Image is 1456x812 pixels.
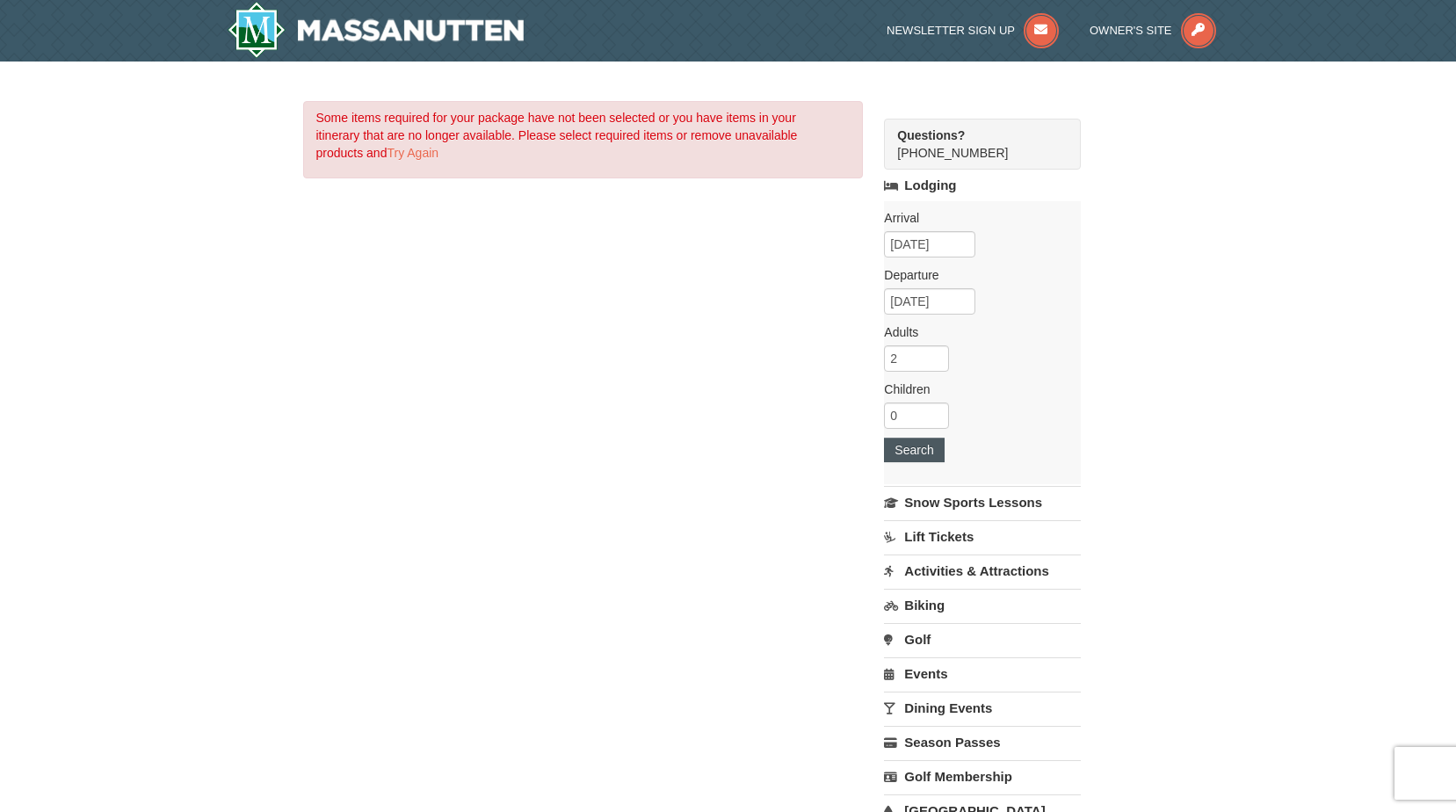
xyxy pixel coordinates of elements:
[316,109,831,162] p: Some items required for your package have not been selected or you have items in your itinerary t...
[884,438,944,462] button: Search
[1090,24,1172,37] span: Owner's Site
[228,2,525,58] img: Massanutten Resort Logo
[884,381,1067,398] label: Children
[887,24,1059,37] a: Newsletter Sign Up
[884,623,1080,656] a: Golf
[884,726,1080,758] a: Season Passes
[884,760,1080,793] a: Golf Membership
[884,323,1067,341] label: Adults
[884,520,1080,553] a: Lift Tickets
[387,146,438,160] a: Try Again
[884,209,1067,227] label: Arrival
[228,2,525,58] a: Massanutten Resort
[887,24,1015,37] span: Newsletter Sign Up
[884,555,1080,587] a: Activities & Attractions
[897,128,965,142] strong: Questions?
[884,589,1080,621] a: Biking
[884,657,1080,690] a: Events
[884,170,1080,201] a: Lodging
[897,127,1048,160] span: [PHONE_NUMBER]
[884,486,1080,518] a: Snow Sports Lessons
[1090,24,1216,37] a: Owner's Site
[884,692,1080,724] a: Dining Events
[884,266,1067,284] label: Departure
